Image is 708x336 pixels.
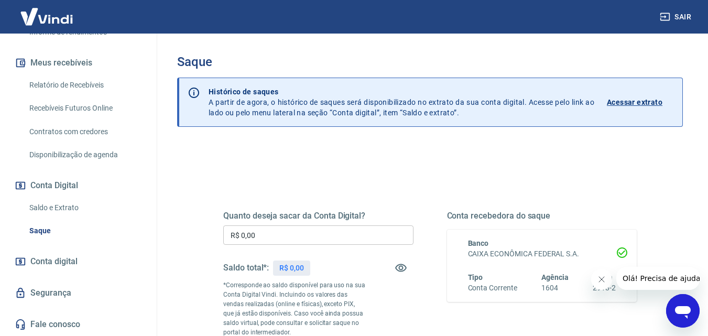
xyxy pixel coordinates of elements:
button: Meus recebíveis [13,51,144,74]
a: Segurança [13,281,144,305]
h6: CAIXA ECONÔMICA FEDERAL S.A. [468,248,616,259]
p: R$ 0,00 [279,263,304,274]
h3: Saque [177,55,683,69]
iframe: Fechar mensagem [591,269,612,290]
p: A partir de agora, o histórico de saques será disponibilizado no extrato da sua conta digital. Ac... [209,86,594,118]
a: Saque [25,220,144,242]
span: Banco [468,239,489,247]
a: Acessar extrato [607,86,674,118]
span: Olá! Precisa de ajuda? [6,7,88,16]
h6: 1604 [541,283,569,294]
button: Conta Digital [13,174,144,197]
span: Tipo [468,273,483,281]
a: Contratos com credores [25,121,144,143]
p: Histórico de saques [209,86,594,97]
a: Conta digital [13,250,144,273]
a: Relatório de Recebíveis [25,74,144,96]
iframe: Botão para abrir a janela de mensagens [666,294,700,328]
h5: Saldo total*: [223,263,269,273]
a: Disponibilização de agenda [25,144,144,166]
a: Recebíveis Futuros Online [25,97,144,119]
h5: Quanto deseja sacar da Conta Digital? [223,211,413,221]
h5: Conta recebedora do saque [447,211,637,221]
img: Vindi [13,1,81,32]
span: Agência [541,273,569,281]
a: Fale conosco [13,313,144,336]
a: Saldo e Extrato [25,197,144,219]
button: Sair [658,7,695,27]
iframe: Mensagem da empresa [616,267,700,290]
span: Conta digital [30,254,78,269]
h6: Conta Corrente [468,283,517,294]
p: Acessar extrato [607,97,662,107]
